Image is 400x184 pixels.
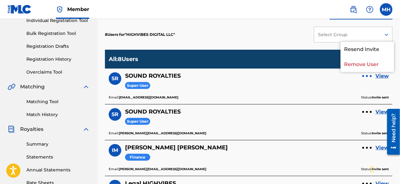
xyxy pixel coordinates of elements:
span: IM [112,147,118,154]
div: User Menu [380,3,392,16]
img: Top Rightsholder [56,6,63,13]
p: Remove User [341,57,394,72]
div: Drag [370,160,374,179]
span: Royalties [20,125,43,133]
h5: Isabella Mensah [125,144,228,151]
a: View [375,72,389,80]
span: SR [112,75,118,82]
p: Email: [109,166,206,172]
span: 8 Users for [105,32,125,37]
img: Royalties [8,125,15,133]
img: expand [82,83,90,91]
span: Member [67,6,89,13]
span: HIGHVIBES DIGITAL LLC [125,32,175,37]
iframe: Resource Center [382,107,400,157]
span: Matching [20,83,45,91]
b: [PERSON_NAME][EMAIL_ADDRESS][DOMAIN_NAME] [119,167,206,171]
div: Help [364,3,376,16]
a: Match History [26,111,90,118]
span: Finance [125,154,150,161]
p: Status: [361,166,389,172]
a: Matching Tool [26,98,90,105]
img: Matching [8,83,15,91]
a: Registration Drafts [26,43,90,50]
img: help [366,6,374,13]
h5: SOUND ROYALTIES [125,108,181,115]
img: MLC Logo [8,5,32,14]
b: [EMAIL_ADDRESS][DOMAIN_NAME] [119,95,178,99]
span: SR [112,111,118,118]
span: Super User [125,82,150,89]
a: Annual Statements [26,167,90,173]
a: Overclaims Tool [26,69,90,75]
a: Summary [26,141,90,148]
img: expand [82,125,90,133]
a: Individual Registration Tool [26,17,90,24]
b: [PERSON_NAME][EMAIL_ADDRESS][DOMAIN_NAME] [119,131,206,135]
div: Select Group [318,31,376,38]
a: View [375,144,389,152]
p: Resend Invite [341,42,394,57]
a: Bulk Registration Tool [26,30,90,37]
iframe: Chat Widget [369,154,400,184]
h5: SOUND ROYALTIES [125,72,181,80]
a: Statements [26,154,90,160]
img: search [350,6,357,13]
p: All : 8 Users [109,56,138,63]
a: Registration History [26,56,90,63]
p: Email: [109,131,206,136]
p: Status: [361,131,389,136]
a: View [375,108,389,116]
a: Public Search [347,3,360,16]
span: Super User [125,118,150,125]
b: Invite sent [372,131,389,135]
p: Status: [361,95,389,100]
b: Invite sent [372,95,389,99]
p: Email: [109,95,178,100]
